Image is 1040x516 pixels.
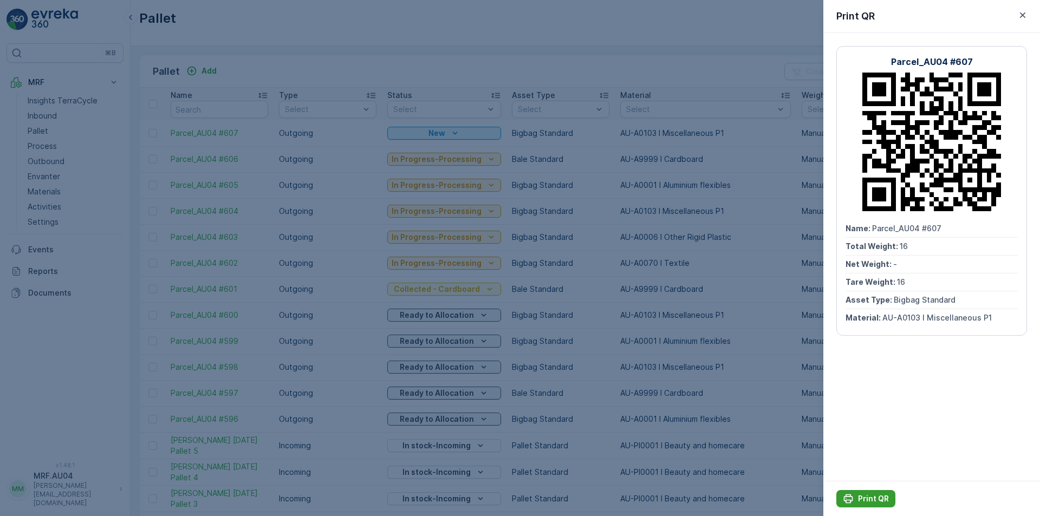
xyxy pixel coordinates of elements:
[9,195,63,205] span: Total Weight :
[46,267,131,276] span: AU-A9999 I Cardboard
[897,277,905,286] span: 16
[846,241,900,251] span: Total Weight :
[846,277,897,286] span: Tare Weight :
[846,313,882,322] span: Material :
[900,241,908,251] span: 16
[891,55,973,68] p: Parcel_AU04 #607
[836,490,895,507] button: Print QR
[882,313,992,322] span: AU-A0103 I Miscellaneous P1
[894,295,955,304] span: Bigbag Standard
[846,295,894,304] span: Asset Type :
[872,224,941,233] span: Parcel_AU04 #607
[846,259,893,269] span: Net Weight :
[9,213,57,223] span: Net Weight :
[9,178,36,187] span: Name :
[858,493,889,504] p: Print QR
[61,231,78,240] span: 60.4
[63,195,81,205] span: 60.4
[57,249,109,258] span: Bale Standard
[9,267,46,276] span: Material :
[846,224,872,233] span: Name :
[9,231,61,240] span: Tare Weight :
[9,249,57,258] span: Asset Type :
[478,9,560,22] p: Parcel_AU04 #606
[36,178,105,187] span: Parcel_AU04 #606
[836,9,875,24] p: Print QR
[893,259,897,269] span: -
[57,213,61,223] span: -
